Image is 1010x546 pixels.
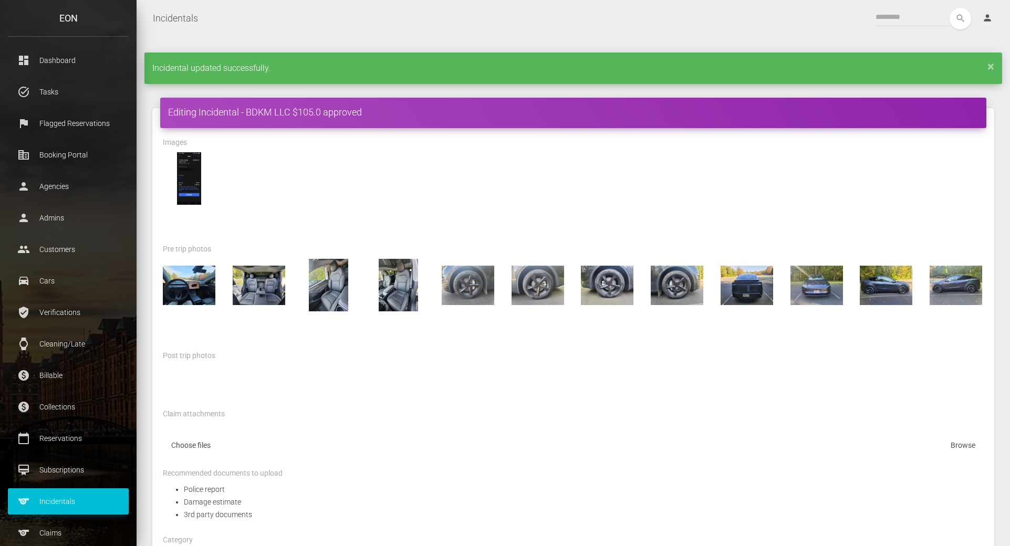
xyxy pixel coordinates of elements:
label: Choose files [163,436,984,458]
label: Images [163,138,187,148]
img: 1000256244.jpg [302,259,355,311]
p: Incidentals [16,493,121,509]
a: dashboard Dashboard [8,47,129,73]
a: task_alt Tasks [8,79,129,105]
label: Claim attachments [163,409,225,419]
h4: Editing Incidental - BDKM LLC $105.0 approved [168,106,978,119]
p: Customers [16,241,121,257]
p: Tasks [16,84,121,100]
div: Incidental updated successfully. [144,52,1002,84]
a: Incidentals [153,5,198,31]
p: Verifications [16,304,121,320]
img: 1000256235.jpg [930,259,982,311]
img: 1000256245.jpg [233,259,285,311]
li: 3rd party documents [184,508,984,521]
img: 1000256243.jpg [372,259,424,311]
button: search [950,8,971,29]
a: watch Cleaning/Late [8,331,129,357]
a: people Customers [8,236,129,262]
a: paid Billable [8,362,129,388]
img: 1000256239.jpg [651,259,703,311]
a: corporate_fare Booking Portal [8,142,129,168]
label: Post trip photos [163,351,215,361]
a: person Admins [8,205,129,231]
p: Collections [16,399,121,415]
img: 1000256242.jpg [442,259,494,311]
img: 1000256238.jpg [721,259,773,311]
a: person [974,8,1002,29]
img: 1000256240.jpg [581,259,633,311]
label: Category [163,535,193,545]
img: 1000256236.jpg [860,259,912,311]
a: × [987,63,994,69]
img: Screenshot_20250923_104200_Tesla.jpg [163,152,215,205]
p: Subscriptions [16,462,121,478]
li: Police report [184,483,984,496]
a: verified_user Verifications [8,299,129,325]
p: Claims [16,525,121,541]
p: Cleaning/Late [16,336,121,352]
p: Cars [16,273,121,289]
a: sports Claims [8,520,129,546]
p: Billable [16,367,121,383]
li: Damage estimate [184,496,984,508]
i: person [982,13,993,23]
p: Flagged Reservations [16,115,121,131]
a: calendar_today Reservations [8,425,129,451]
p: Agencies [16,178,121,194]
a: sports Incidentals [8,488,129,514]
p: Reservations [16,430,121,446]
label: Pre trip photos [163,244,211,255]
a: person Agencies [8,173,129,199]
a: drive_eta Cars [8,268,129,294]
img: 1000256241.jpg [512,259,564,311]
a: card_membership Subscriptions [8,457,129,483]
a: flag Flagged Reservations [8,110,129,136]
p: Dashboard [16,52,121,68]
a: paid Collections [8,394,129,420]
label: Recommended documents to upload [163,468,283,479]
img: 1000256237.jpg [790,259,843,311]
p: Admins [16,210,121,226]
p: Booking Portal [16,147,121,163]
img: 1000256246.jpg [163,259,215,311]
